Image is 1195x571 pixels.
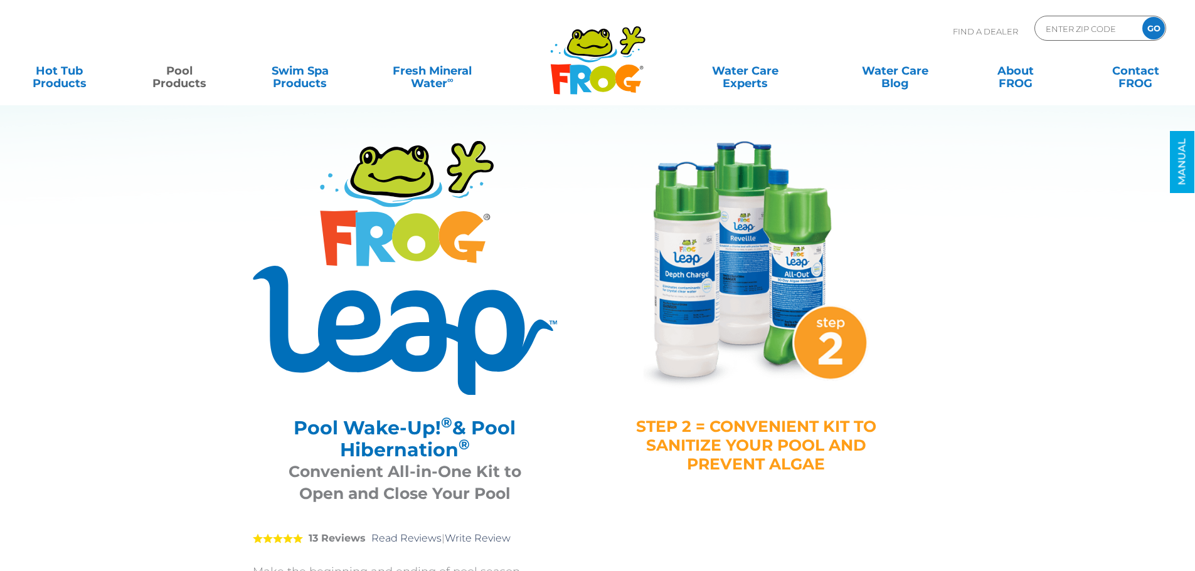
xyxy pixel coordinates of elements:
[669,58,821,83] a: Water CareExperts
[953,16,1018,47] p: Find A Dealer
[13,58,106,83] a: Hot TubProducts
[1170,131,1194,193] a: MANUAL
[459,436,470,453] sup: ®
[371,532,442,544] a: Read Reviews
[447,75,454,85] sup: ∞
[309,532,366,544] strong: 13 Reviews
[445,532,511,544] a: Write Review
[373,58,491,83] a: Fresh MineralWater∞
[1089,58,1182,83] a: ContactFROG
[848,58,942,83] a: Water CareBlog
[441,414,452,431] sup: ®
[635,417,877,473] h4: STEP 2 = CONVENIENT KIT TO SANITIZE YOUR POOL AND PREVENT ALGAE
[969,58,1062,83] a: AboutFROG
[268,461,541,505] h3: Convenient All-in-One Kit to Open and Close Your Pool
[253,58,347,83] a: Swim SpaProducts
[1142,17,1165,39] input: GO
[253,533,303,543] span: 5
[268,417,541,461] h2: Pool Wake-Up! & Pool Hibernation
[1044,19,1129,38] input: Zip Code Form
[253,514,557,563] div: |
[630,141,881,392] img: FROG® Leap Pool Wake-Up!® / Pool Hibernation® Kit — all-in-one solution for opening and closing p...
[133,58,226,83] a: PoolProducts
[253,141,557,395] img: Product Logo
